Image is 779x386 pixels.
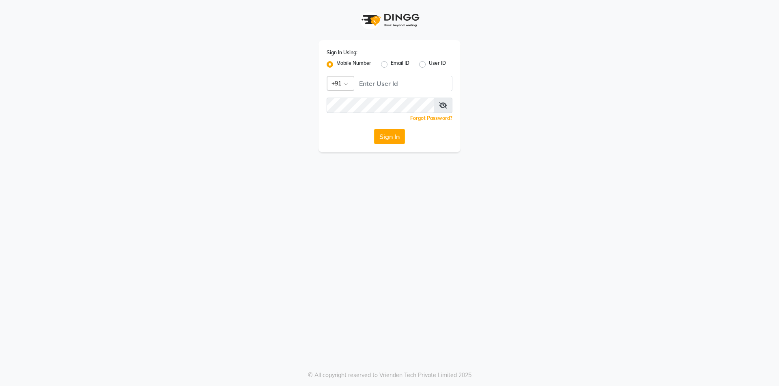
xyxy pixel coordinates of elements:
button: Sign In [374,129,405,144]
input: Username [327,98,434,113]
label: User ID [429,60,446,69]
img: logo1.svg [357,8,422,32]
label: Sign In Using: [327,49,357,56]
input: Username [354,76,452,91]
a: Forgot Password? [410,115,452,121]
label: Mobile Number [336,60,371,69]
label: Email ID [391,60,409,69]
